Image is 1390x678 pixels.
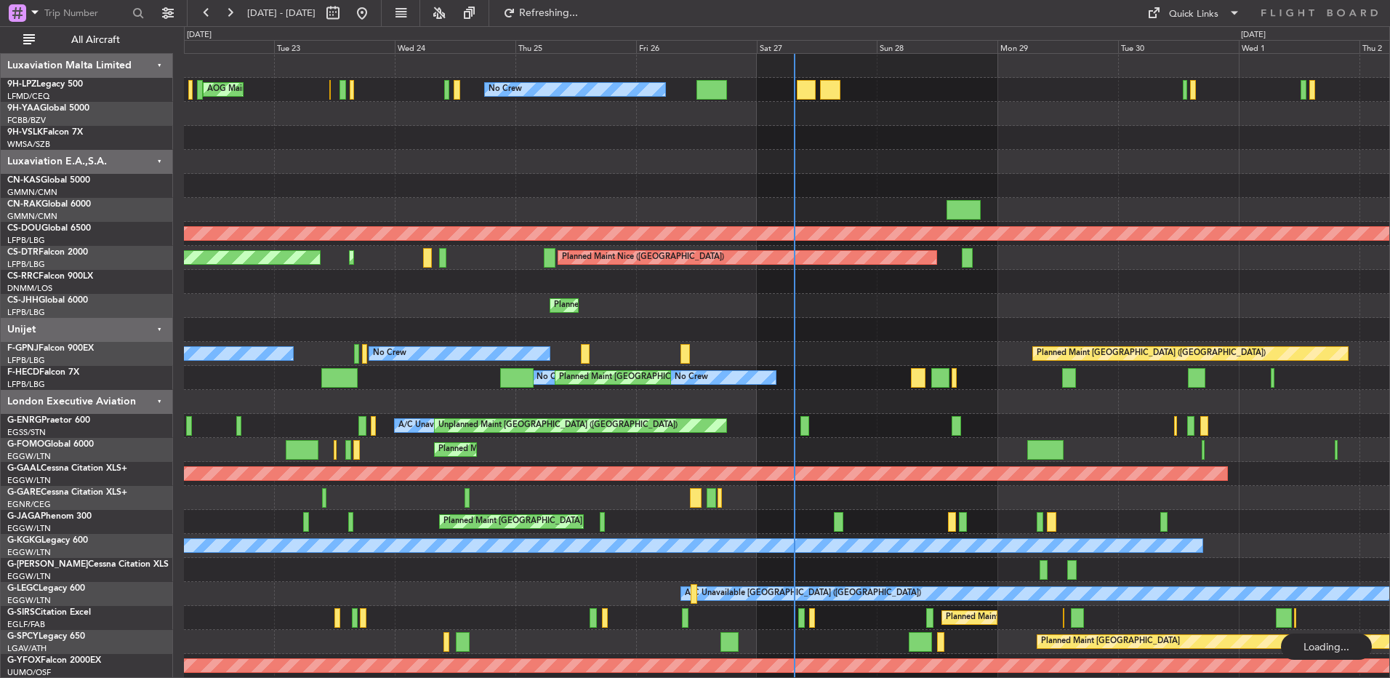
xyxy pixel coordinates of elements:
div: Sat 27 [757,40,877,53]
a: LFPB/LBG [7,307,45,318]
span: Refreshing... [518,8,579,18]
div: [DATE] [187,29,212,41]
a: LGAV/ATH [7,643,47,654]
span: All Aircraft [38,35,153,45]
span: G-[PERSON_NAME] [7,560,88,569]
div: Tue 23 [274,40,395,53]
a: EGGW/LTN [7,451,51,462]
a: LFPB/LBG [7,235,45,246]
div: Planned Maint Sofia [353,247,427,268]
span: G-SPCY [7,632,39,641]
a: EGGW/LTN [7,571,51,582]
a: CS-RRCFalcon 900LX [7,272,93,281]
div: Wed 1 [1239,40,1359,53]
div: Loading... [1281,634,1372,660]
span: G-FOMO [7,440,44,449]
a: G-SIRSCitation Excel [7,608,91,617]
span: CS-DOU [7,224,41,233]
a: UUMO/OSF [7,667,51,678]
div: Planned Maint [GEOGRAPHIC_DATA] ([GEOGRAPHIC_DATA]) [443,511,672,533]
a: G-YFOXFalcon 2000EX [7,656,101,665]
a: G-FOMOGlobal 6000 [7,440,94,449]
a: EGGW/LTN [7,547,51,558]
div: No Crew [489,79,522,100]
div: Unplanned Maint [GEOGRAPHIC_DATA] ([GEOGRAPHIC_DATA]) [438,415,678,436]
span: G-YFOX [7,656,41,665]
div: Planned Maint [GEOGRAPHIC_DATA] ([GEOGRAPHIC_DATA]) [559,367,788,388]
div: Mon 29 [997,40,1118,53]
a: CS-DTRFalcon 2000 [7,248,88,257]
a: DNMM/LOS [7,283,52,294]
a: LFPB/LBG [7,259,45,270]
div: Planned Maint [GEOGRAPHIC_DATA] [1041,631,1180,653]
a: G-ENRGPraetor 600 [7,416,90,425]
span: G-JAGA [7,512,41,521]
a: 9H-LPZLegacy 500 [7,80,83,89]
div: Tue 30 [1118,40,1239,53]
span: F-HECD [7,368,39,377]
a: EGSS/STN [7,427,46,438]
a: F-HECDFalcon 7X [7,368,79,377]
a: F-GPNJFalcon 900EX [7,344,94,353]
span: CN-KAS [7,176,41,185]
a: G-LEGCLegacy 600 [7,584,85,593]
a: G-GAALCessna Citation XLS+ [7,464,127,473]
a: G-[PERSON_NAME]Cessna Citation XLS [7,560,169,569]
a: LFMD/CEQ [7,91,49,102]
a: 9H-VSLKFalcon 7X [7,128,83,137]
a: CS-DOUGlobal 6500 [7,224,91,233]
span: G-SIRS [7,608,35,617]
span: CS-DTR [7,248,39,257]
span: G-GARE [7,488,41,497]
span: G-ENRG [7,416,41,425]
div: AOG Maint Cannes (Mandelieu) [207,79,324,100]
div: Quick Links [1169,7,1218,22]
a: CS-JHHGlobal 6000 [7,296,88,305]
a: CN-RAKGlobal 6000 [7,200,91,209]
span: 9H-VSLK [7,128,43,137]
a: LFPB/LBG [7,379,45,390]
div: Planned Maint [GEOGRAPHIC_DATA] ([GEOGRAPHIC_DATA]) [554,295,783,316]
span: F-GPNJ [7,344,39,353]
span: G-KGKG [7,536,41,545]
span: 9H-YAA [7,104,40,113]
span: 9H-LPZ [7,80,36,89]
a: EGGW/LTN [7,475,51,486]
a: WMSA/SZB [7,139,50,150]
a: EGGW/LTN [7,595,51,606]
a: EGGW/LTN [7,523,51,534]
a: CN-KASGlobal 5000 [7,176,90,185]
div: Mon 22 [153,40,274,53]
div: A/C Unavailable [GEOGRAPHIC_DATA] ([GEOGRAPHIC_DATA]) [685,583,921,605]
div: No Crew [675,367,708,388]
span: CS-RRC [7,272,39,281]
a: GMMN/CMN [7,187,57,198]
button: Quick Links [1140,1,1248,25]
div: Planned Maint [GEOGRAPHIC_DATA] ([GEOGRAPHIC_DATA]) [1037,343,1266,364]
div: Planned Maint Nice ([GEOGRAPHIC_DATA]) [562,247,724,268]
div: Fri 26 [636,40,757,53]
span: G-LEGC [7,584,39,593]
a: LFPB/LBG [7,355,45,366]
div: Planned Maint [GEOGRAPHIC_DATA] ([GEOGRAPHIC_DATA]) [946,607,1175,629]
button: Refreshing... [497,1,584,25]
div: No Crew [537,367,570,388]
div: [DATE] [1241,29,1266,41]
a: G-KGKGLegacy 600 [7,536,88,545]
a: EGLF/FAB [7,619,45,630]
button: All Aircraft [16,28,158,52]
div: Thu 25 [515,40,636,53]
div: Wed 24 [395,40,515,53]
a: GMMN/CMN [7,211,57,222]
a: G-SPCYLegacy 650 [7,632,85,641]
a: G-JAGAPhenom 300 [7,512,92,521]
a: G-GARECessna Citation XLS+ [7,488,127,497]
div: Planned Maint [GEOGRAPHIC_DATA] ([GEOGRAPHIC_DATA]) [438,439,667,460]
span: CN-RAK [7,200,41,209]
a: FCBB/BZV [7,115,46,126]
span: [DATE] - [DATE] [247,7,316,20]
a: 9H-YAAGlobal 5000 [7,104,89,113]
div: Sun 28 [877,40,997,53]
input: Trip Number [44,2,128,24]
div: A/C Unavailable [398,415,459,436]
